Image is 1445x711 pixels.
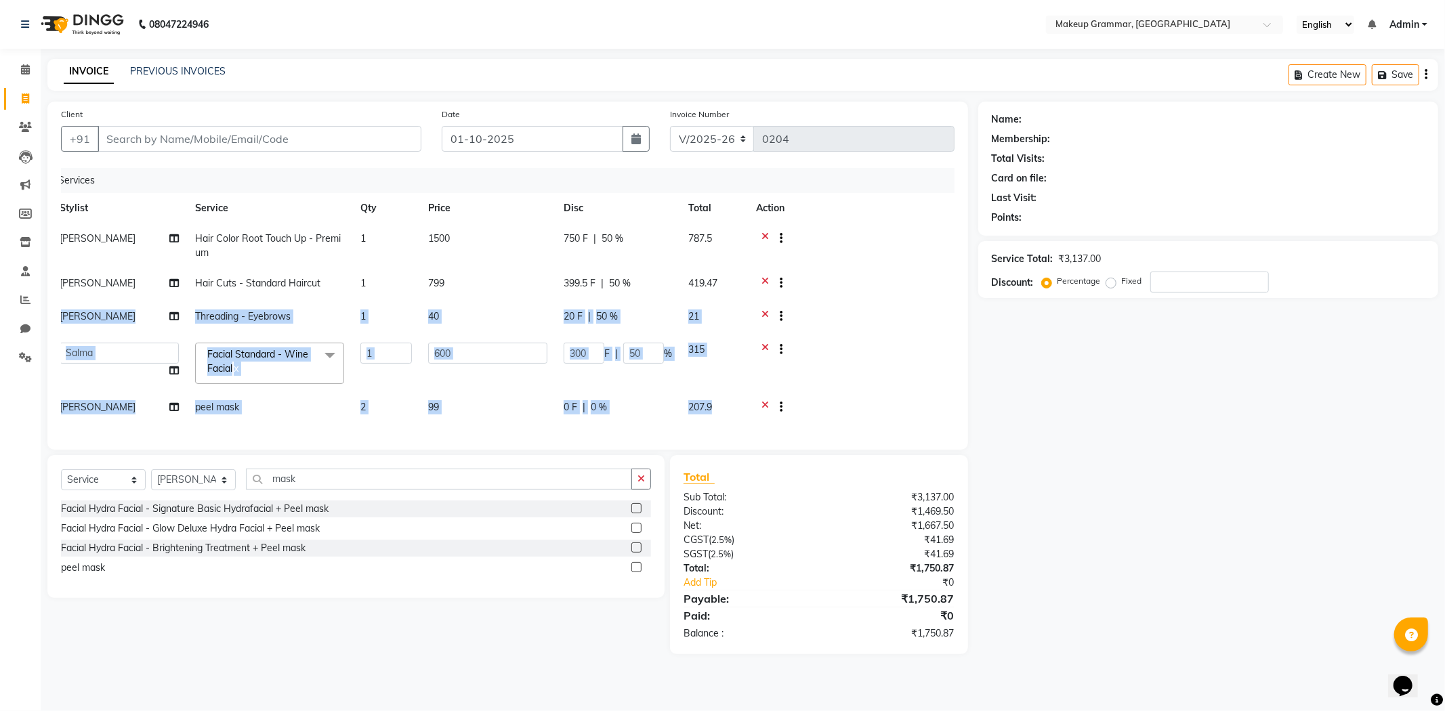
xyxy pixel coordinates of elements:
span: 2.5% [711,548,731,559]
div: Facial Hydra Facial - Signature Basic Hydrafacial + Peel mask [61,502,329,516]
div: ( ) [673,533,819,547]
span: 40 [428,310,439,322]
span: 50 % [602,232,623,246]
span: SGST [684,548,708,560]
span: 419.47 [688,277,717,289]
span: Facial Standard - Wine Facial [207,348,308,374]
div: Paid: [673,607,819,624]
div: ₹0 [843,576,965,590]
div: peel mask [61,561,105,575]
span: 799 [428,277,444,289]
span: Hair Color Root Touch Up - Premium [195,232,341,259]
span: 1 [360,277,366,289]
th: Action [748,193,945,223]
div: ₹1,750.87 [819,561,965,576]
b: 08047224946 [149,5,209,43]
button: Save [1372,64,1419,85]
th: Total [680,193,748,223]
span: 50 % [609,276,631,290]
span: 50 % [596,309,618,324]
th: Qty [352,193,420,223]
div: Payable: [673,590,819,607]
span: | [583,400,585,414]
div: Membership: [992,132,1051,146]
span: 0 % [591,400,607,414]
div: ₹1,667.50 [819,519,965,533]
span: 1 [360,232,366,244]
a: x [232,362,238,374]
input: Search or Scan [246,469,632,490]
div: Discount: [992,276,1034,290]
span: 207.9 [688,401,712,413]
span: peel mask [195,401,239,413]
span: 0 F [564,400,577,414]
a: INVOICE [64,60,114,84]
th: Service [187,193,352,223]
label: Invoice Number [670,108,729,121]
div: Discount: [673,504,819,519]
div: Total Visits: [992,152,1045,166]
div: Sub Total: [673,490,819,504]
span: 1500 [428,232,450,244]
span: 1 [360,310,366,322]
span: Admin [1389,18,1419,32]
div: Total: [673,561,819,576]
span: % [664,347,672,361]
input: Search by Name/Mobile/Email/Code [98,126,421,152]
th: Price [420,193,556,223]
div: Points: [992,211,1022,225]
span: [PERSON_NAME] [60,232,135,244]
div: ₹0 [819,607,965,624]
div: Last Visit: [992,191,1037,205]
span: | [615,347,618,361]
div: ( ) [673,547,819,561]
label: Fixed [1122,275,1142,287]
img: logo [35,5,127,43]
span: Threading - Eyebrows [195,310,291,322]
th: Stylist [51,193,187,223]
span: 99 [428,401,439,413]
span: Hair Cuts - Standard Haircut [195,277,320,289]
iframe: chat widget [1388,657,1431,697]
span: [PERSON_NAME] [60,310,135,322]
span: | [601,276,604,290]
div: ₹41.69 [819,533,965,547]
div: Card on file: [992,171,1047,186]
button: +91 [61,126,99,152]
div: ₹3,137.00 [819,490,965,504]
span: CGST [684,534,709,546]
button: Create New [1289,64,1366,85]
span: 750 F [564,232,588,246]
div: Facial Hydra Facial - Glow Deluxe Hydra Facial + Peel mask [61,521,320,536]
span: 787.5 [688,232,712,244]
span: Total [684,470,715,484]
div: ₹41.69 [819,547,965,561]
span: 2 [360,401,366,413]
span: F [604,347,610,361]
span: | [588,309,591,324]
span: 2.5% [711,534,732,545]
div: Service Total: [992,252,1053,266]
div: ₹3,137.00 [1059,252,1102,266]
label: Client [61,108,83,121]
div: Facial Hydra Facial - Brightening Treatment + Peel mask [61,541,306,555]
div: ₹1,469.50 [819,504,965,519]
a: Add Tip [673,576,843,590]
a: PREVIOUS INVOICES [130,65,226,77]
div: ₹1,750.87 [819,626,965,641]
span: 399.5 F [564,276,595,290]
div: ₹1,750.87 [819,590,965,607]
div: Name: [992,112,1022,127]
span: 20 F [564,309,583,324]
label: Percentage [1057,275,1101,287]
span: 21 [688,310,699,322]
th: Disc [556,193,680,223]
span: [PERSON_NAME] [60,401,135,413]
div: Balance : [673,626,819,641]
div: Net: [673,519,819,533]
span: 315 [688,343,705,355]
span: | [593,232,596,246]
div: Services [53,168,955,193]
span: [PERSON_NAME] [60,277,135,289]
label: Date [442,108,460,121]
